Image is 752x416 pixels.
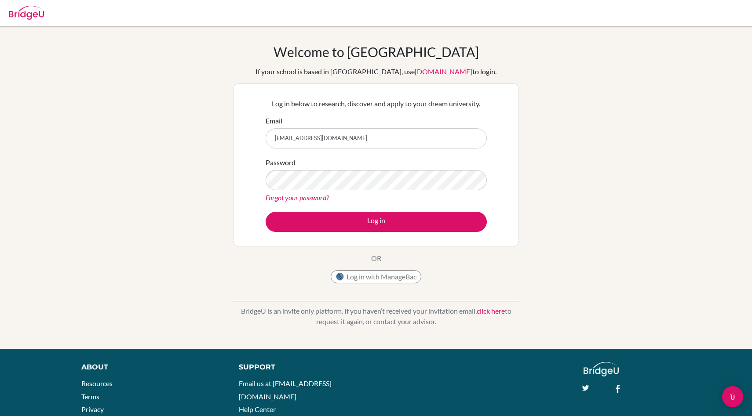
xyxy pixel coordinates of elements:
a: [DOMAIN_NAME] [415,67,472,76]
a: Email us at [EMAIL_ADDRESS][DOMAIN_NAME] [239,379,332,401]
h1: Welcome to [GEOGRAPHIC_DATA] [274,44,479,60]
p: BridgeU is an invite only platform. If you haven’t received your invitation email, to request it ... [233,306,519,327]
div: Support [239,362,366,373]
p: OR [371,253,381,264]
a: Privacy [81,405,104,413]
div: If your school is based in [GEOGRAPHIC_DATA], use to login. [256,66,496,77]
button: Log in with ManageBac [331,270,421,283]
p: Log in below to research, discover and apply to your dream university. [266,98,487,109]
label: Email [266,116,282,126]
a: Terms [81,392,99,401]
img: Bridge-U [9,6,44,20]
button: Log in [266,212,487,232]
a: Resources [81,379,113,387]
div: About [81,362,219,373]
a: Forgot your password? [266,193,329,202]
a: Help Center [239,405,276,413]
a: click here [477,307,505,315]
label: Password [266,157,296,168]
img: logo_white@2x-f4f0deed5e89b7ecb1c2cc34c3e3d731f90f0f143d5ea2071677605dd97b5244.png [584,362,619,376]
div: Open Intercom Messenger [722,386,743,407]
